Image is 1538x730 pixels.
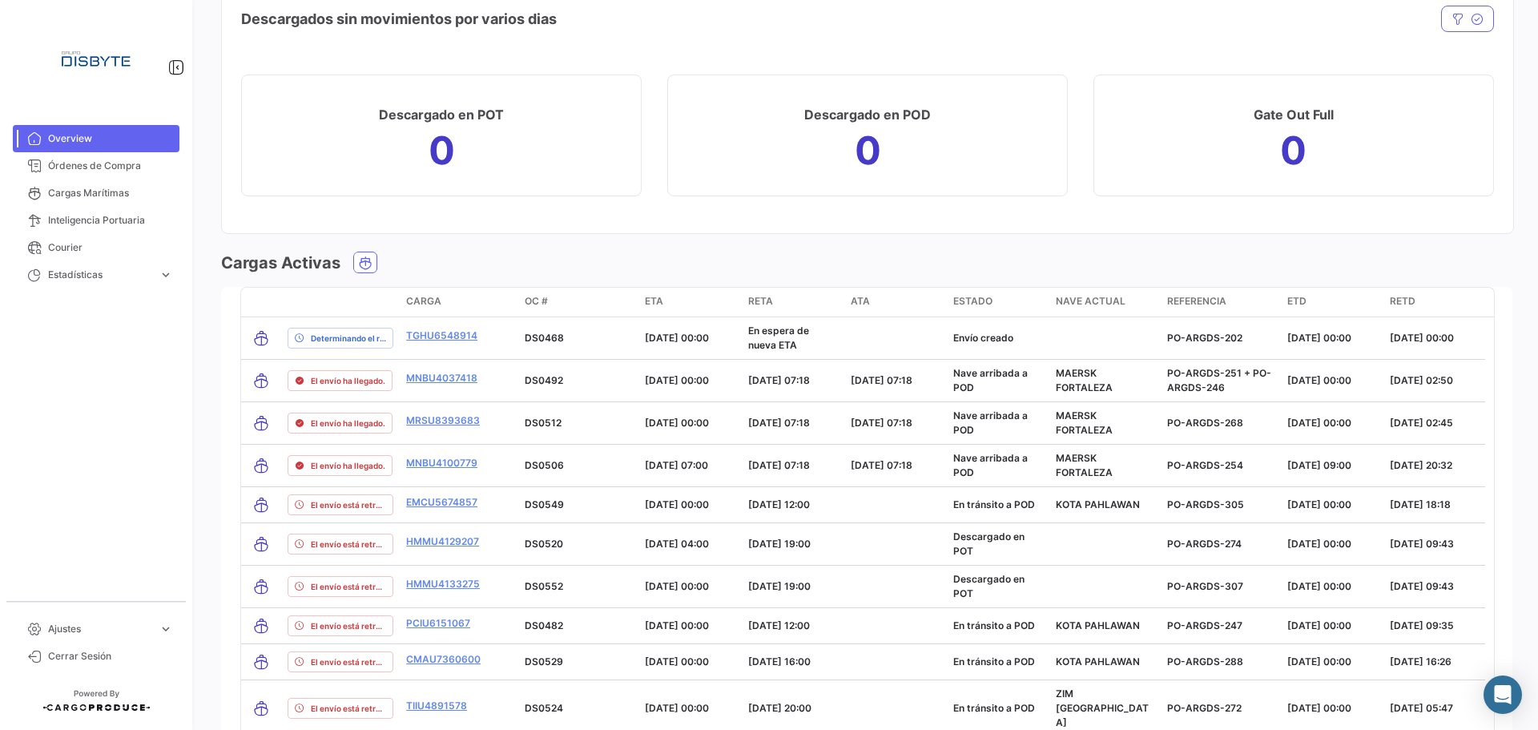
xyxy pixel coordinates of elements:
[311,417,385,430] span: El envío ha llegado.
[406,699,467,713] a: TIIU4891578
[1390,655,1451,667] span: [DATE] 16:26
[1390,702,1453,714] span: [DATE] 05:47
[748,498,810,510] span: [DATE] 12:00
[1167,537,1274,551] p: PO-ARGDS-274
[525,701,632,716] p: DS0524
[525,373,632,388] p: DS0492
[953,702,1035,714] span: En tránsito a POD
[1287,332,1351,344] span: [DATE] 00:00
[1390,417,1453,429] span: [DATE] 02:45
[48,268,152,282] span: Estadísticas
[525,498,632,512] p: DS0549
[1287,459,1351,471] span: [DATE] 09:00
[844,288,947,317] datatable-header-cell: ATA
[525,416,632,430] p: DS0512
[13,152,179,179] a: Órdenes de Compra
[13,234,179,261] a: Courier
[525,458,632,473] p: DS0506
[1484,676,1522,714] div: Abrir Intercom Messenger
[1383,288,1486,317] datatable-header-cell: RETD
[406,616,470,631] a: PCIU6151067
[1056,619,1153,633] p: KOTA PAHLAWAN
[1287,702,1351,714] span: [DATE] 00:00
[48,622,152,636] span: Ajustes
[1056,366,1153,395] p: MAERSK FORTALEZA
[1167,331,1274,345] p: PO-ARGDS-202
[525,619,632,633] p: DS0482
[525,579,632,594] p: DS0552
[645,332,709,344] span: [DATE] 00:00
[1287,417,1351,429] span: [DATE] 00:00
[748,538,811,550] span: [DATE] 19:00
[748,459,810,471] span: [DATE] 07:18
[1167,579,1274,594] p: PO-ARGDS-307
[1056,451,1153,480] p: MAERSK FORTALEZA
[1390,332,1454,344] span: [DATE] 00:00
[311,332,386,345] span: Determinando el riesgo ...
[406,294,441,309] span: Carga
[1287,538,1351,550] span: [DATE] 00:00
[241,288,281,317] datatable-header-cell: transportMode
[638,288,741,317] datatable-header-cell: ETA
[1287,655,1351,667] span: [DATE] 00:00
[406,456,477,470] a: MNBU4100779
[645,498,709,510] span: [DATE] 00:00
[947,288,1049,317] datatable-header-cell: Estado
[48,240,173,255] span: Courier
[406,652,481,667] a: CMAU7360600
[379,103,504,126] h3: Descargado en POT
[48,186,173,200] span: Cargas Marítimas
[1287,374,1351,386] span: [DATE] 00:00
[525,331,632,345] p: DS0468
[1056,409,1153,438] p: MAERSK FORTALEZA
[311,655,386,668] span: El envío está retrasado.
[1167,655,1274,669] p: PO-ARGDS-288
[525,294,548,309] span: OC #
[56,19,136,99] img: Logo+disbyte.jpeg
[645,619,709,631] span: [DATE] 00:00
[221,252,340,274] h3: Cargas Activas
[804,103,931,126] h3: Descargado en POD
[953,619,1035,631] span: En tránsito a POD
[406,534,479,549] a: HMMU4129207
[311,498,386,511] span: El envío está retrasado.
[354,252,376,272] button: Ocean
[1390,374,1453,386] span: [DATE] 02:50
[851,374,912,386] span: [DATE] 07:18
[748,325,809,351] span: En espera de nueva ETA
[1161,288,1281,317] datatable-header-cell: Referencia
[1287,294,1306,309] span: ETD
[406,495,477,510] a: EMCU5674857
[1390,538,1454,550] span: [DATE] 09:43
[13,207,179,234] a: Inteligencia Portuaria
[400,288,518,317] datatable-header-cell: Carga
[851,294,870,309] span: ATA
[311,702,386,715] span: El envío está retrasado.
[1056,655,1153,669] p: KOTA PAHLAWAN
[48,213,173,228] span: Inteligencia Portuaria
[518,288,638,317] datatable-header-cell: OC #
[13,125,179,152] a: Overview
[281,288,400,317] datatable-header-cell: delayStatus
[953,294,992,309] span: Estado
[48,159,173,173] span: Órdenes de Compra
[645,702,709,714] span: [DATE] 00:00
[748,702,811,714] span: [DATE] 20:00
[748,655,811,667] span: [DATE] 16:00
[311,619,386,632] span: El envío está retrasado.
[1167,294,1226,309] span: Referencia
[748,417,810,429] span: [DATE] 07:18
[1049,288,1160,317] datatable-header-cell: Nave actual
[241,8,557,30] h4: Descargados sin movimientos por varios dias
[311,459,385,472] span: El envío ha llegado.
[429,138,455,163] h1: 0
[1167,498,1274,512] p: PO-ARGDS-305
[953,573,1025,599] span: Descargado en POT
[1167,701,1274,716] p: PO-ARGDS-272
[311,374,385,387] span: El envío ha llegado.
[406,371,477,385] a: MNBU4037418
[406,329,477,343] a: TGHU6548914
[1390,459,1452,471] span: [DATE] 20:32
[645,294,663,309] span: ETA
[953,655,1035,667] span: En tránsito a POD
